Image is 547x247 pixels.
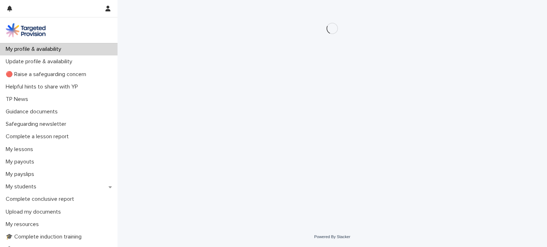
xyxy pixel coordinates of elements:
p: My resources [3,221,45,228]
p: Complete conclusive report [3,196,80,203]
p: My lessons [3,146,39,153]
a: Powered By Stacker [314,235,350,239]
p: Guidance documents [3,108,63,115]
p: Safeguarding newsletter [3,121,72,128]
p: My profile & availability [3,46,67,53]
p: My payslips [3,171,40,178]
p: Update profile & availability [3,58,78,65]
p: Complete a lesson report [3,133,74,140]
p: My payouts [3,159,40,165]
p: Helpful hints to share with YP [3,84,84,90]
p: 🔴 Raise a safeguarding concern [3,71,92,78]
p: Upload my documents [3,209,67,215]
p: 🎓 Complete induction training [3,233,87,240]
p: My students [3,183,42,190]
img: M5nRWzHhSzIhMunXDL62 [6,23,46,37]
p: TP News [3,96,34,103]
